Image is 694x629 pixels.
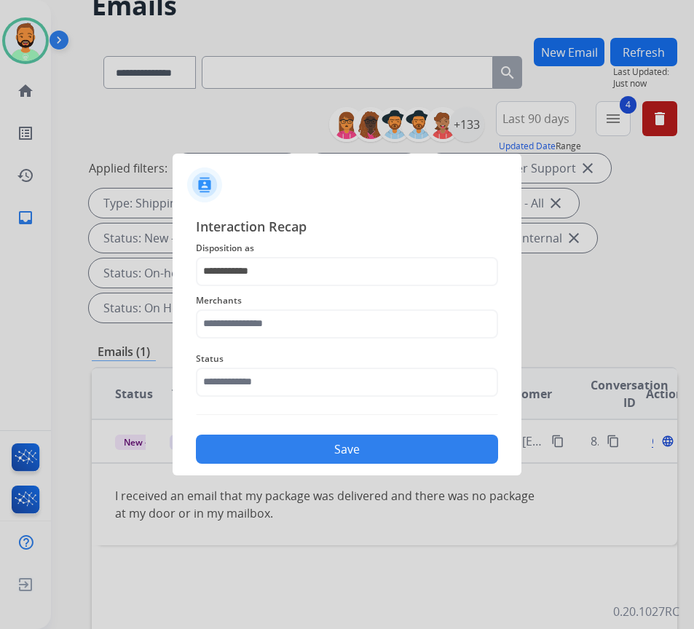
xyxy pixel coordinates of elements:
p: 0.20.1027RC [613,603,679,620]
span: Interaction Recap [196,216,498,240]
img: contact-recap-line.svg [196,414,498,415]
span: Status [196,350,498,368]
span: Merchants [196,292,498,309]
button: Save [196,435,498,464]
img: contactIcon [187,167,222,202]
span: Disposition as [196,240,498,257]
